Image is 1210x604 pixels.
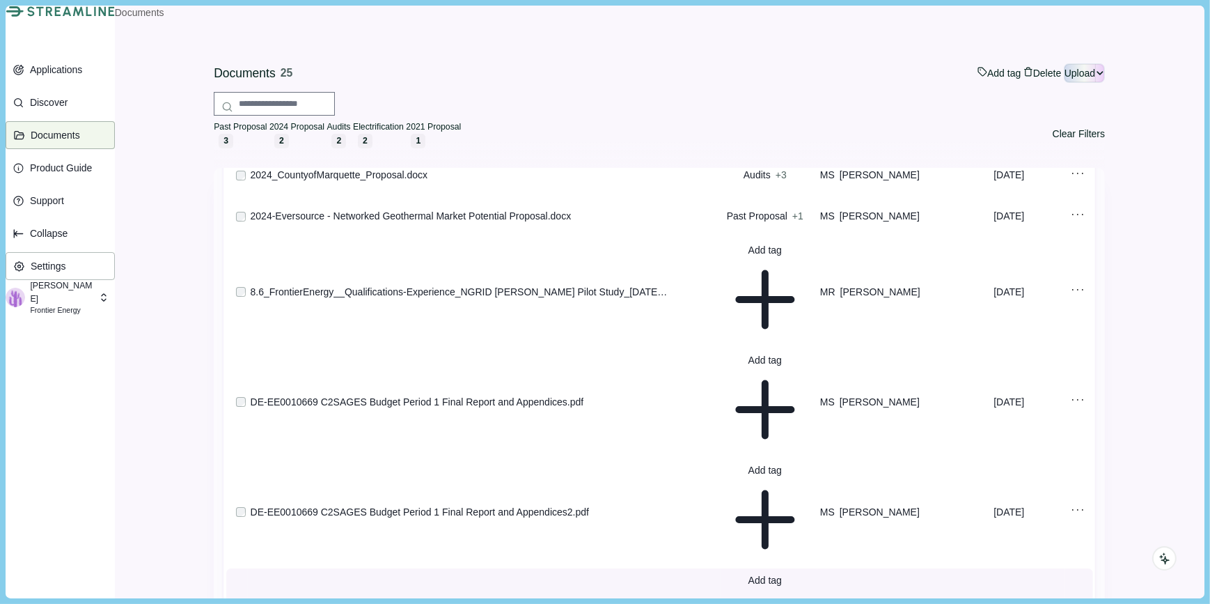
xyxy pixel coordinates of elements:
button: Add tag [723,243,807,341]
button: Product Guide [6,154,114,182]
div: Megan Raisle [820,285,835,300]
img: profile picture [6,288,25,307]
p: Documents [26,130,80,141]
button: Support [6,187,114,215]
img: Streamline Climate Logo [6,6,23,17]
button: Settings [6,252,114,280]
div: [DATE] [993,500,1065,525]
a: Streamline Climate LogoStreamline Climate Logo [6,6,114,17]
span: [PERSON_NAME] [840,209,920,224]
button: Delete [1023,66,1061,81]
div: 2 [361,137,370,145]
span: Add tag [748,465,782,476]
div: 8.6_FrontierEnergy__Qualifications-Experience_NGRID [PERSON_NAME] Pilot Study_[DATE].docx [251,285,668,300]
span: Audits [744,169,771,180]
div: 25 [281,65,293,82]
button: Documents [6,121,114,149]
button: Audits+3 [723,168,807,183]
div: Marian Stone [820,505,835,520]
span: Electrification [353,122,404,132]
span: Past Proposal [727,210,787,222]
span: Audits [327,122,350,132]
p: Discover [25,97,68,109]
span: [PERSON_NAME] [840,395,920,410]
button: Add tag [723,463,807,562]
div: 3 [221,137,231,145]
button: Add tag [723,353,807,451]
button: Clear Filters [1053,127,1105,141]
span: + 3 [776,169,787,180]
p: Product Guide [25,162,93,174]
button: Past Proposal 3 [214,119,267,148]
div: Marian Stone [820,395,835,410]
div: Marian Stone [820,209,835,224]
p: Settings [26,261,66,272]
div: 2 [276,137,286,145]
div: [DATE] [993,280,1065,304]
button: 2021 Proposal 1 [406,119,461,148]
span: 2024 Proposal [269,122,324,132]
a: Documents [115,6,164,20]
div: 1 [414,137,423,145]
span: Add tag [748,245,782,256]
button: Upload [1064,66,1095,81]
button: See more options [1096,69,1104,77]
button: Add tag [977,66,1021,81]
button: Applications [6,56,114,84]
span: [PERSON_NAME] [840,285,920,300]
div: [DATE] [993,390,1065,415]
p: Collapse [25,228,68,240]
div: 2024_CountyofMarquette_Proposal.docx [251,168,428,183]
div: 2024-Eversource - Networked Geothermal Market Potential Proposal.docx [251,209,572,224]
span: + 1 [792,210,803,222]
div: [DATE] [993,163,1065,187]
span: [PERSON_NAME] [840,168,920,183]
img: Streamline Climate Logo [27,6,115,17]
button: Discover [6,88,114,116]
button: Expand [6,219,114,247]
button: 2024 Proposal 2 [269,119,324,148]
p: Support [25,195,64,207]
p: Frontier Energy [30,305,94,316]
div: Marian Stone [820,168,835,183]
span: Add tag [748,355,782,366]
p: Applications [25,64,83,76]
button: Audits 2 [327,119,350,148]
button: Past Proposal+1 [723,209,807,224]
span: 2021 Proposal [406,122,461,132]
div: Documents [214,65,276,82]
div: DE-EE0010669 C2SAGES Budget Period 1 Final Report and Appendices.pdf [251,395,584,410]
div: 2 [334,137,344,145]
span: Past Proposal [214,122,267,132]
button: Electrification 2 [353,119,404,148]
span: Add tag [748,575,782,586]
span: [PERSON_NAME] [840,505,920,520]
p: [PERSON_NAME] [30,279,94,305]
div: [DATE] [993,204,1065,229]
div: DE-EE0010669 C2SAGES Budget Period 1 Final Report and Appendices2.pdf [251,505,589,520]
